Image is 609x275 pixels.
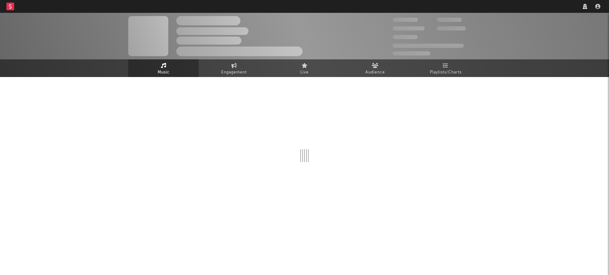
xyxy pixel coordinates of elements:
[393,18,418,22] span: 300 000
[158,69,170,76] span: Music
[365,69,385,76] span: Audience
[393,26,425,30] span: 50 000 000
[437,18,462,22] span: 100 000
[300,69,309,76] span: Live
[430,69,462,76] span: Playlists/Charts
[410,59,481,77] a: Playlists/Charts
[221,69,247,76] span: Engagement
[393,44,464,48] span: 50 000 000 Monthly Listeners
[437,26,466,30] span: 1 000 000
[393,51,430,56] span: Jump Score: 85.0
[269,59,340,77] a: Live
[199,59,269,77] a: Engagement
[393,35,418,39] span: 100 000
[340,59,410,77] a: Audience
[128,59,199,77] a: Music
